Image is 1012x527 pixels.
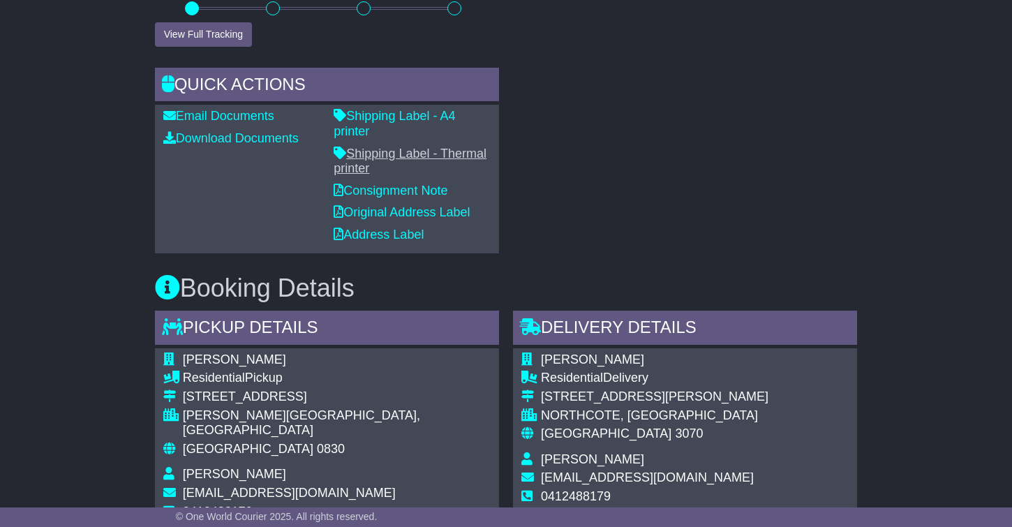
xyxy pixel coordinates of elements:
[541,426,671,440] span: [GEOGRAPHIC_DATA]
[155,311,499,348] div: Pickup Details
[183,371,245,385] span: Residential
[334,184,447,198] a: Consignment Note
[155,68,499,105] div: Quick Actions
[183,389,491,405] div: [STREET_ADDRESS]
[334,147,486,176] a: Shipping Label - Thermal printer
[334,228,424,242] a: Address Label
[675,426,703,440] span: 3070
[541,371,849,386] div: Delivery
[541,470,754,484] span: [EMAIL_ADDRESS][DOMAIN_NAME]
[163,109,274,123] a: Email Documents
[183,486,396,500] span: [EMAIL_ADDRESS][DOMAIN_NAME]
[541,389,849,405] div: [STREET_ADDRESS][PERSON_NAME]
[183,505,253,519] span: 0412488179
[541,371,603,385] span: Residential
[541,408,849,424] div: NORTHCOTE, [GEOGRAPHIC_DATA]
[183,408,491,438] div: [PERSON_NAME][GEOGRAPHIC_DATA], [GEOGRAPHIC_DATA]
[155,22,252,47] button: View Full Tracking
[541,352,644,366] span: [PERSON_NAME]
[163,131,299,145] a: Download Documents
[334,109,455,138] a: Shipping Label - A4 printer
[176,511,378,522] span: © One World Courier 2025. All rights reserved.
[183,467,286,481] span: [PERSON_NAME]
[183,371,491,386] div: Pickup
[183,442,313,456] span: [GEOGRAPHIC_DATA]
[541,452,644,466] span: [PERSON_NAME]
[334,205,470,219] a: Original Address Label
[155,274,858,302] h3: Booking Details
[183,352,286,366] span: [PERSON_NAME]
[513,311,857,348] div: Delivery Details
[541,489,611,503] span: 0412488179
[317,442,345,456] span: 0830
